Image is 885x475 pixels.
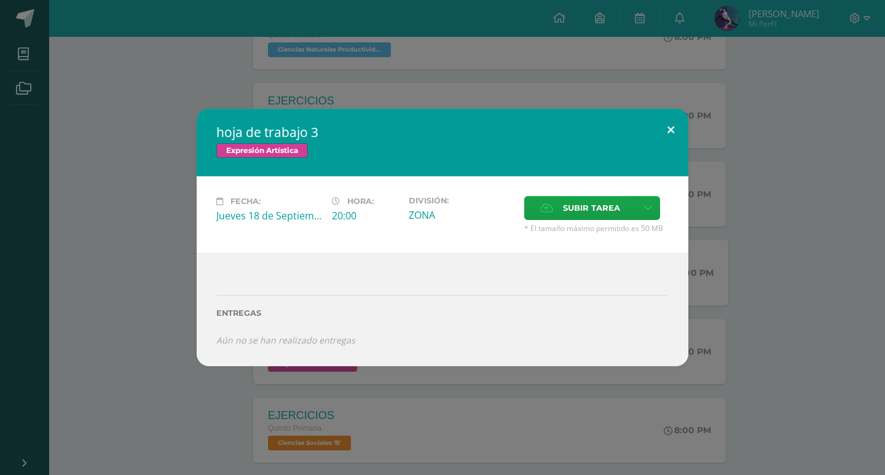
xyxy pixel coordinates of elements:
[216,209,322,222] div: Jueves 18 de Septiembre
[409,208,514,222] div: ZONA
[216,143,308,158] span: Expresión Artística
[216,124,669,141] h2: hoja de trabajo 3
[347,197,374,206] span: Hora:
[216,334,355,346] i: Aún no se han realizado entregas
[332,209,399,222] div: 20:00
[524,223,669,234] span: * El tamaño máximo permitido es 50 MB
[563,197,620,219] span: Subir tarea
[230,197,261,206] span: Fecha:
[216,308,669,318] label: Entregas
[653,109,688,151] button: Close (Esc)
[409,196,514,205] label: División:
